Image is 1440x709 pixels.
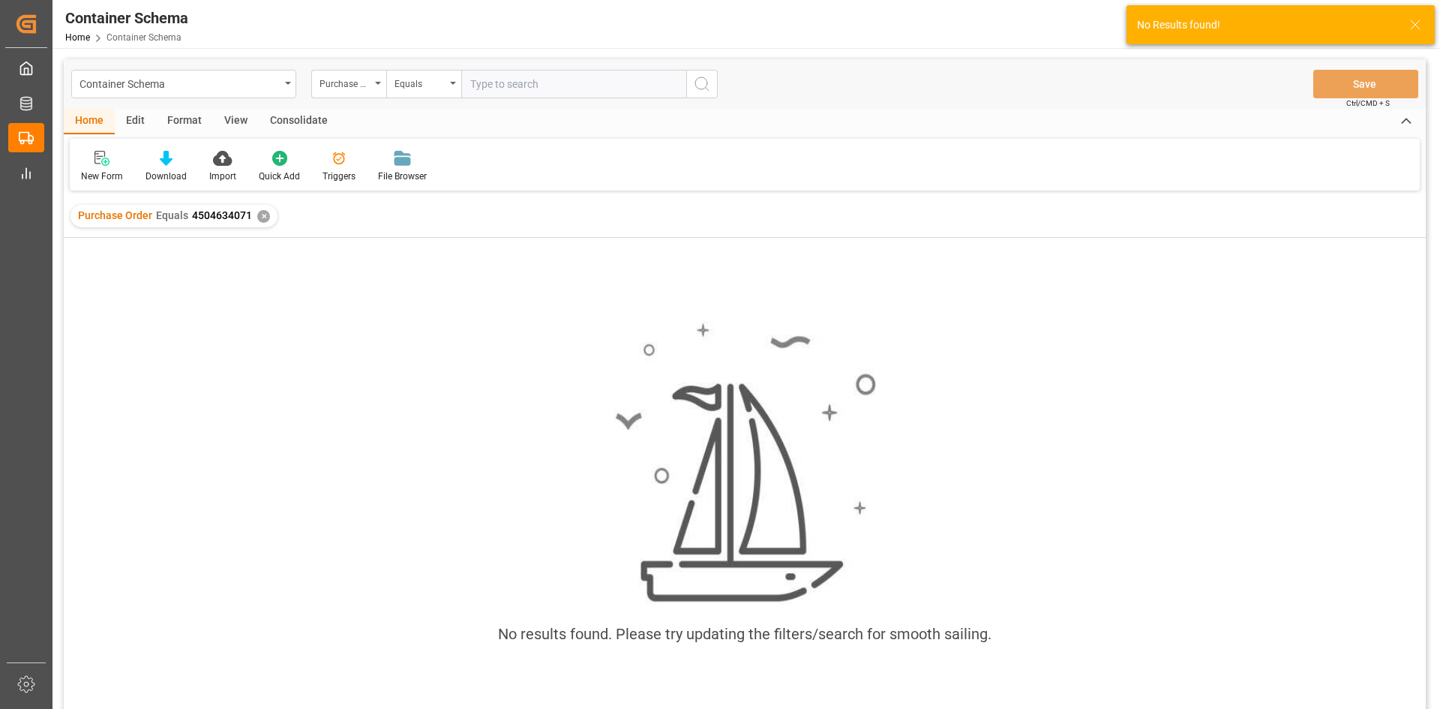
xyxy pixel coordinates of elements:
[319,74,370,91] div: Purchase Order
[1137,17,1395,33] div: No Results found!
[686,70,718,98] button: search button
[156,109,213,134] div: Format
[394,74,445,91] div: Equals
[259,170,300,183] div: Quick Add
[78,209,152,221] span: Purchase Order
[79,74,280,92] div: Container Schema
[259,109,339,134] div: Consolidate
[209,170,236,183] div: Import
[115,109,156,134] div: Edit
[81,170,123,183] div: New Form
[156,209,188,221] span: Equals
[1346,98,1390,109] span: Ctrl/CMD + S
[192,209,252,221] span: 4504634071
[311,70,386,98] button: open menu
[64,109,115,134] div: Home
[257,210,270,223] div: ✕
[65,7,188,29] div: Container Schema
[213,109,259,134] div: View
[498,623,991,645] div: No results found. Please try updating the filters/search for smooth sailing.
[613,321,876,605] img: smooth_sailing.jpeg
[386,70,461,98] button: open menu
[145,170,187,183] div: Download
[322,170,355,183] div: Triggers
[71,70,296,98] button: open menu
[1313,70,1418,98] button: Save
[65,32,90,43] a: Home
[378,170,427,183] div: File Browser
[461,70,686,98] input: Type to search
